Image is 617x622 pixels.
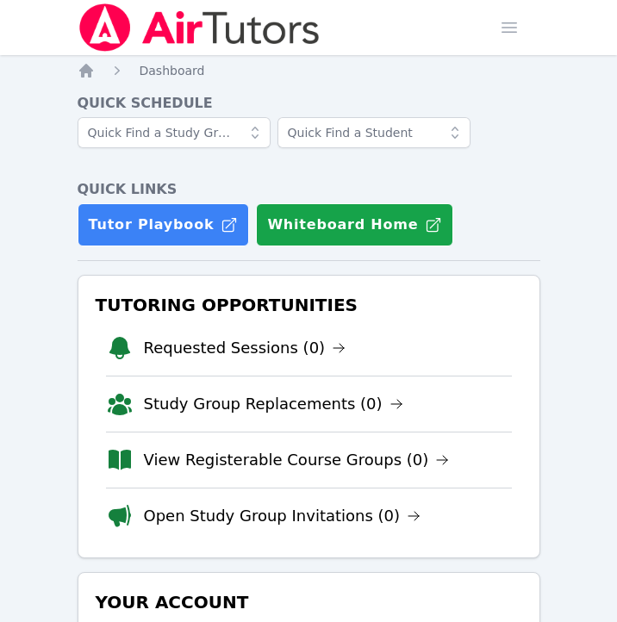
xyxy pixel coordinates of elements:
a: Dashboard [140,62,205,79]
img: Air Tutors [78,3,321,52]
h4: Quick Links [78,179,540,200]
a: Open Study Group Invitations (0) [144,504,421,528]
input: Quick Find a Student [277,117,471,148]
h3: Your Account [92,587,526,618]
input: Quick Find a Study Group [78,117,271,148]
a: Requested Sessions (0) [144,336,346,360]
h3: Tutoring Opportunities [92,289,526,320]
h4: Quick Schedule [78,93,540,114]
span: Dashboard [140,64,205,78]
nav: Breadcrumb [78,62,540,79]
a: Study Group Replacements (0) [144,392,403,416]
button: Whiteboard Home [256,203,453,246]
a: View Registerable Course Groups (0) [144,448,450,472]
a: Tutor Playbook [78,203,250,246]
